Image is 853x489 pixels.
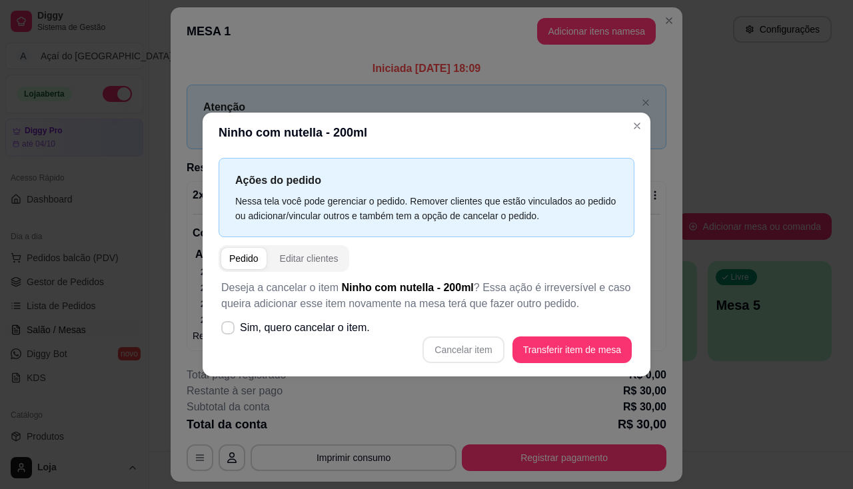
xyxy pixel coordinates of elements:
div: Pedido [229,252,259,265]
button: Transferir item de mesa [512,336,632,363]
div: Editar clientes [280,252,339,265]
span: Ninho com nutella - 200ml [342,282,474,293]
p: Ações do pedido [235,172,618,189]
p: Deseja a cancelar o item ? Essa ação é irreversível e caso queira adicionar esse item novamente n... [221,280,632,312]
div: Nessa tela você pode gerenciar o pedido. Remover clientes que estão vinculados ao pedido ou adici... [235,194,618,223]
button: Close [626,115,648,137]
header: Ninho com nutella - 200ml [203,113,650,153]
span: Sim, quero cancelar o item. [240,320,370,336]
